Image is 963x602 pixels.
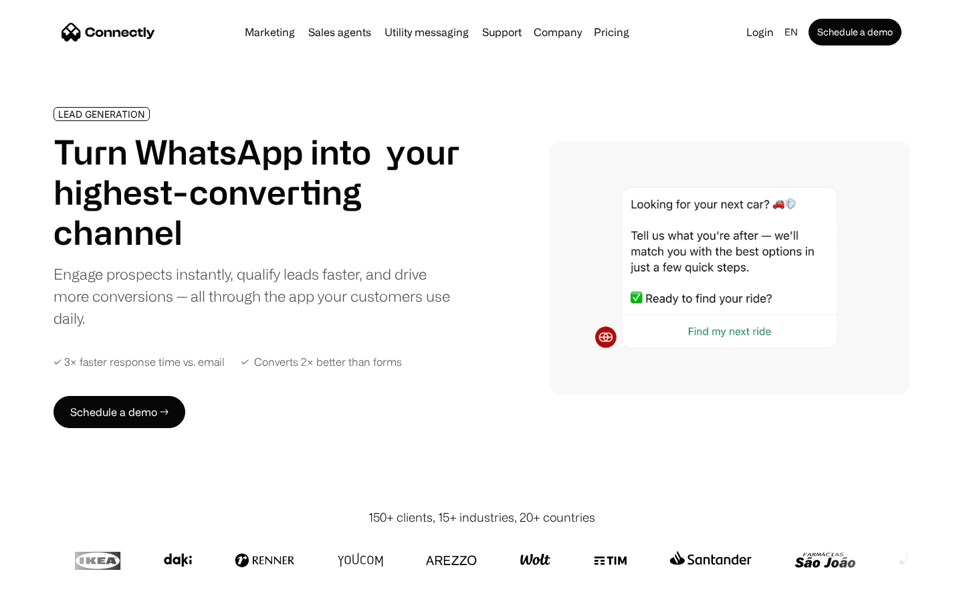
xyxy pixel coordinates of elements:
[53,263,460,329] div: Engage prospects instantly, qualify leads faster, and drive more conversions — all through the ap...
[588,27,635,37] a: Pricing
[303,27,377,37] a: Sales agents
[27,579,80,597] ul: Language list
[58,109,145,119] div: LEAD GENERATION
[477,27,527,37] a: Support
[534,23,582,41] div: Company
[741,23,779,41] a: Login
[53,396,185,428] a: Schedule a demo →
[241,356,402,369] div: ✓ Converts 2× better than forms
[53,356,225,369] div: ✓ 3× faster response time vs. email
[13,577,80,597] aside: Language selected: English
[239,27,300,37] a: Marketing
[379,27,474,37] a: Utility messaging
[368,508,595,526] div: 150+ clients, 15+ industries, 20+ countries
[53,132,460,252] h1: Turn WhatsApp into your highest-converting channel
[784,23,798,41] div: en
[809,19,901,45] a: Schedule a demo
